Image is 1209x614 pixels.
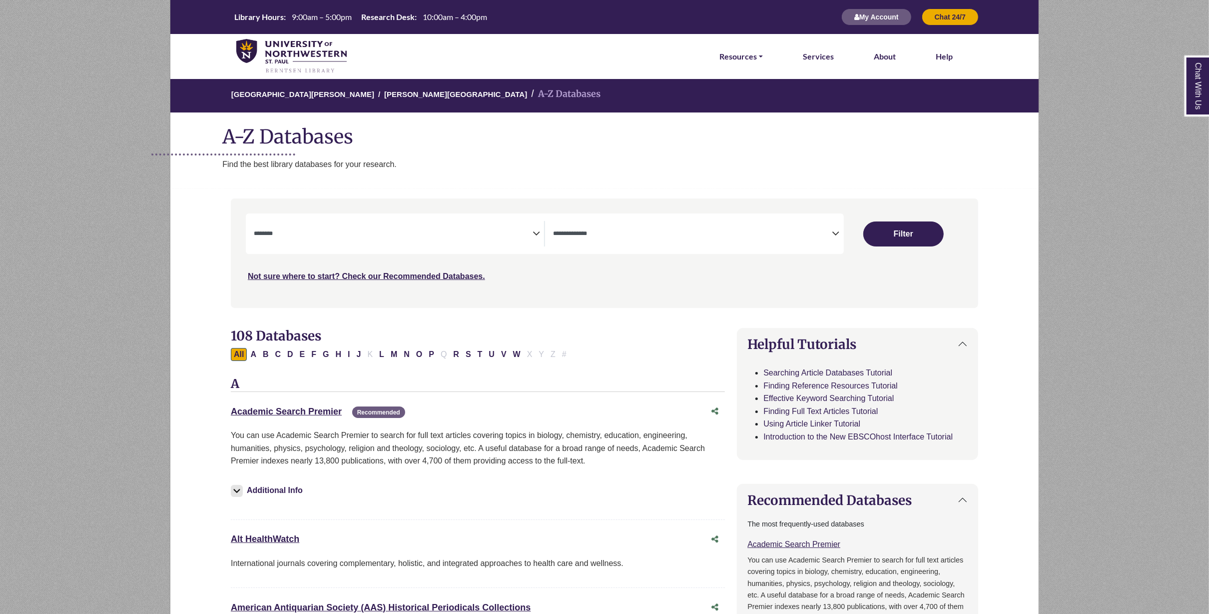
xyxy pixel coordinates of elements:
[463,348,474,361] button: Filter Results S
[763,432,953,441] a: Introduction to the New EBSCOhost Interface Tutorial
[231,602,531,612] a: American Antiquarian Society (AAS) Historical Periodicals Collections
[231,429,725,467] p: You can use Academic Search Premier to search for full text articles covering topics in biology, ...
[747,518,968,530] p: The most frequently-used databases
[260,348,272,361] button: Filter Results B
[874,50,896,63] a: About
[352,406,405,418] span: Recommended
[423,12,487,21] span: 10:00am – 4:00pm
[763,394,894,402] a: Effective Keyword Searching Tutorial
[292,12,352,21] span: 9:00am – 5:00pm
[763,368,892,377] a: Searching Article Databases Tutorial
[230,11,286,22] th: Library Hours:
[737,328,978,360] button: Helpful Tutorials
[705,530,725,549] button: Share this database
[841,12,912,21] a: My Account
[297,348,308,361] button: Filter Results E
[230,11,491,23] a: Hours Today
[426,348,437,361] button: Filter Results P
[922,12,979,21] a: Chat 24/7
[486,348,498,361] button: Filter Results U
[170,117,1039,148] h1: A-Z Databases
[747,540,840,548] a: Academic Search Premier
[841,8,912,25] button: My Account
[231,377,725,392] h3: A
[936,50,953,63] a: Help
[308,348,319,361] button: Filter Results F
[231,406,342,416] a: Academic Search Premier
[222,158,1039,171] p: Find the best library databases for your research.
[376,348,387,361] button: Filter Results L
[863,221,944,246] button: Submit for Search Results
[413,348,425,361] button: Filter Results O
[284,348,296,361] button: Filter Results D
[320,348,332,361] button: Filter Results G
[231,483,306,497] button: Additional Info
[272,348,284,361] button: Filter Results C
[357,11,417,22] th: Research Desk:
[231,88,374,98] a: [GEOGRAPHIC_DATA][PERSON_NAME]
[354,348,364,361] button: Filter Results J
[401,348,413,361] button: Filter Results N
[231,557,725,570] p: International journals covering complementary, holistic, and integrated approaches to health care...
[231,348,247,361] button: All
[510,348,524,361] button: Filter Results W
[345,348,353,361] button: Filter Results I
[763,407,878,415] a: Finding Full Text Articles Tutorial
[236,39,347,74] img: library_home
[527,87,601,101] li: A-Z Databases
[705,402,725,421] button: Share this database
[803,50,834,63] a: Services
[254,230,533,238] textarea: Search
[737,484,978,516] button: Recommended Databases
[247,348,259,361] button: Filter Results A
[719,50,763,63] a: Resources
[231,534,299,544] a: Alt HealthWatch
[553,230,832,238] textarea: Search
[230,11,491,21] table: Hours Today
[231,349,571,358] div: Alpha-list to filter by first letter of database name
[388,348,400,361] button: Filter Results M
[475,348,486,361] button: Filter Results T
[498,348,510,361] button: Filter Results V
[763,381,898,390] a: Finding Reference Resources Tutorial
[231,198,978,307] nav: Search filters
[170,78,1039,112] nav: breadcrumb
[384,88,527,98] a: [PERSON_NAME][GEOGRAPHIC_DATA]
[450,348,462,361] button: Filter Results R
[333,348,345,361] button: Filter Results H
[763,419,860,428] a: Using Article Linker Tutorial
[248,272,485,280] a: Not sure where to start? Check our Recommended Databases.
[922,8,979,25] button: Chat 24/7
[231,327,321,344] span: 108 Databases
